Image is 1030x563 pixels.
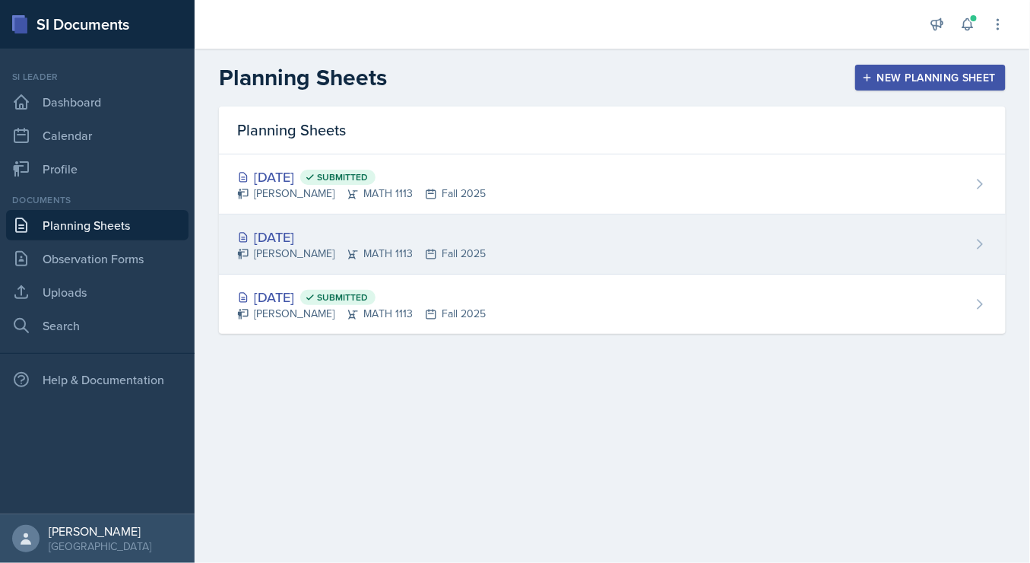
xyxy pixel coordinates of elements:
div: [PERSON_NAME] MATH 1113 Fall 2025 [237,306,486,322]
span: Submitted [317,171,368,183]
a: Calendar [6,120,189,151]
div: [DATE] [237,287,486,307]
a: [DATE] Submitted [PERSON_NAME]MATH 1113Fall 2025 [219,275,1006,334]
div: Help & Documentation [6,364,189,395]
a: Profile [6,154,189,184]
h2: Planning Sheets [219,64,387,91]
div: [PERSON_NAME] MATH 1113 Fall 2025 [237,246,486,262]
a: Search [6,310,189,341]
div: New Planning Sheet [865,72,996,84]
div: [DATE] [237,227,486,247]
div: [GEOGRAPHIC_DATA] [49,539,151,554]
div: [PERSON_NAME] [49,523,151,539]
span: Submitted [317,291,368,304]
div: Documents [6,193,189,207]
a: Dashboard [6,87,189,117]
div: [DATE] [237,167,486,187]
a: Planning Sheets [6,210,189,240]
div: Si leader [6,70,189,84]
div: Planning Sheets [219,107,1006,154]
div: [PERSON_NAME] MATH 1113 Fall 2025 [237,186,486,202]
a: Observation Forms [6,243,189,274]
a: [DATE] [PERSON_NAME]MATH 1113Fall 2025 [219,215,1006,275]
button: New Planning Sheet [855,65,1006,91]
a: Uploads [6,277,189,307]
a: [DATE] Submitted [PERSON_NAME]MATH 1113Fall 2025 [219,154,1006,215]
